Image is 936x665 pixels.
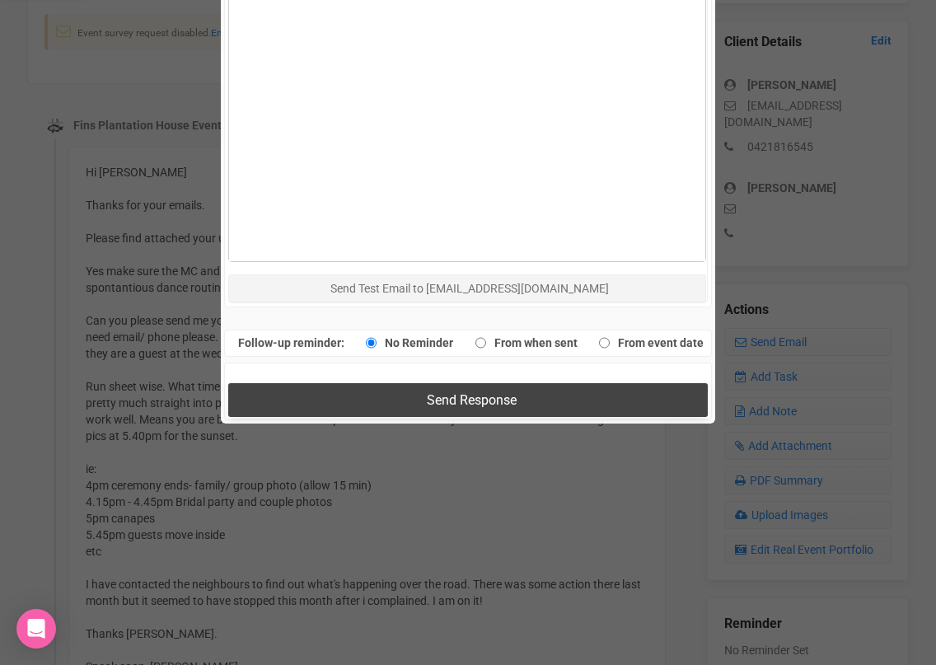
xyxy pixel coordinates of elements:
[591,331,704,354] label: From event date
[16,609,56,649] div: Open Intercom Messenger
[467,331,578,354] label: From when sent
[358,331,453,354] label: No Reminder
[238,331,344,354] label: Follow-up reminder:
[330,282,609,295] span: Send Test Email to [EMAIL_ADDRESS][DOMAIN_NAME]
[427,392,517,408] span: Send Response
